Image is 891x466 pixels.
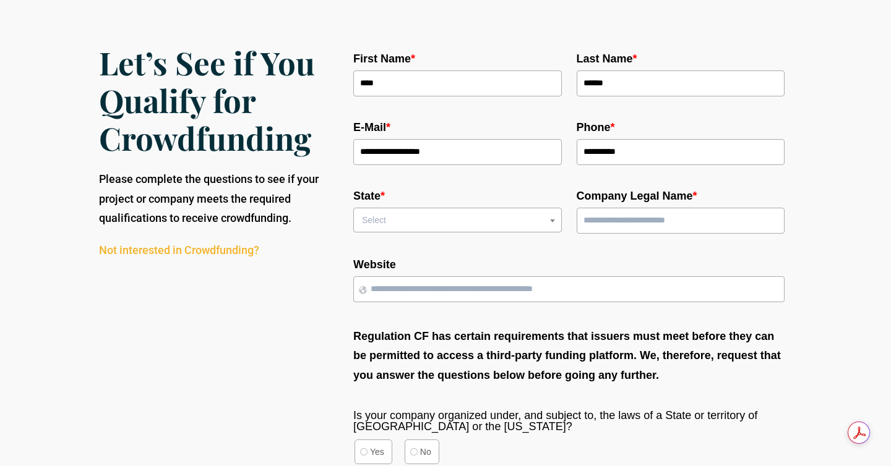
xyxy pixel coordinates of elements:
label: Company Legal Name [577,190,785,201]
label: Yes [355,439,392,464]
label: E-Mail [353,122,562,133]
label: No [405,439,439,464]
p: Please complete the questions to see if your project or company meets the required qualifications... [99,169,334,228]
label: Last Name [577,53,785,64]
span: Select [362,215,386,225]
p: Regulation CF has certain requirements that issuers must meet before they can be permitted to acc... [353,327,785,386]
label: Website [353,259,785,270]
h3: Let’s See if You Qualify for Crowdfunding [99,44,334,157]
label: First Name [353,53,562,64]
a: Not interested in Crowdfunding? [99,244,259,256]
label: Is your company organized under, and subject to, the laws of a State or territory of [GEOGRAPHIC_... [353,410,785,432]
label: Phone [577,122,785,133]
label: State [353,190,562,201]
